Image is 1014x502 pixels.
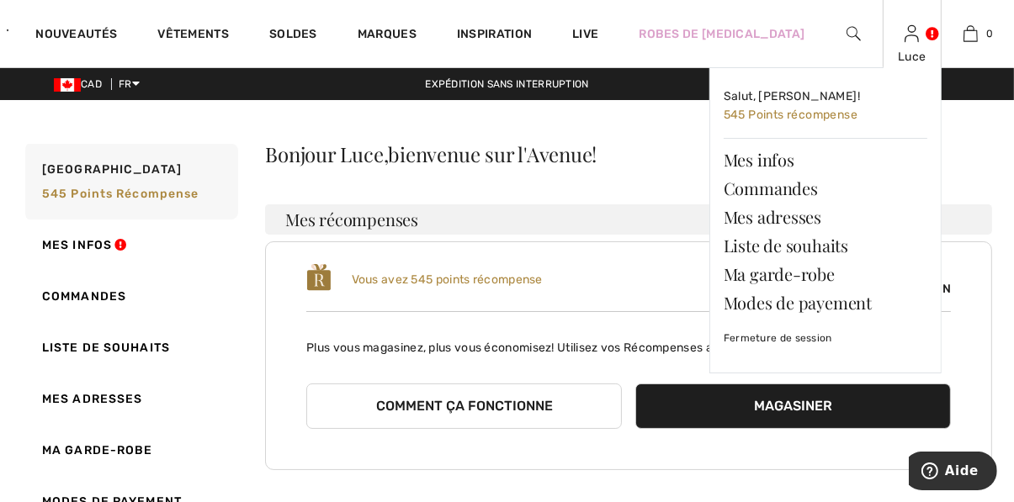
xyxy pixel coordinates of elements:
[306,262,332,293] img: loyalty_logo_r.svg
[884,48,941,66] div: Luce
[265,204,992,235] h3: Mes récompenses
[306,325,951,357] p: Plus vous magasinez, plus vous économisez! Utilisez vos Récompenses afin d'obtenir vos articles g...
[905,24,919,44] img: Mes infos
[905,25,919,41] a: Se connecter
[724,89,860,103] span: Salut, [PERSON_NAME]!
[54,78,109,90] span: CAD
[724,317,927,359] a: Fermeture de session
[22,373,238,425] a: Mes adresses
[457,27,532,45] span: Inspiration
[157,27,229,45] a: Vêtements
[306,383,622,429] button: Comment ça fonctionne
[986,26,993,41] span: 0
[42,161,182,178] span: [GEOGRAPHIC_DATA]
[22,425,238,476] a: Ma garde-robe
[358,27,417,45] a: Marques
[724,288,927,317] a: Modes de payement
[54,78,81,92] img: Canadian Dollar
[22,219,238,271] a: Mes infos
[942,24,1000,44] a: 0
[7,13,8,47] img: 1ère Avenue
[964,24,978,44] img: Mon panier
[724,108,857,122] span: 545 Points récompense
[724,174,927,203] a: Commandes
[724,260,927,288] a: Ma garde-robe
[724,203,927,231] a: Mes adresses
[265,144,992,164] div: Bonjour Luce,
[269,27,317,45] a: Soldes
[22,322,238,373] a: Liste de souhaits
[724,145,927,174] a: Mes infos
[724,231,927,260] a: Liste de souhaits
[847,24,861,44] img: recherche
[42,187,199,201] span: 545 Points récompense
[635,383,951,429] button: Magasiner
[119,78,140,90] span: FR
[352,272,543,287] span: Vous avez 545 points récompense
[909,452,997,494] iframe: Ouvre un widget dans lequel vous pouvez trouver plus d’informations
[35,27,117,45] a: Nouveautés
[572,25,598,43] a: Live
[388,140,597,167] span: bienvenue sur l'Avenue!
[724,82,927,131] a: Salut, [PERSON_NAME]! 545 Points récompense
[639,25,804,43] a: Robes de [MEDICAL_DATA]
[22,271,238,322] a: Commandes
